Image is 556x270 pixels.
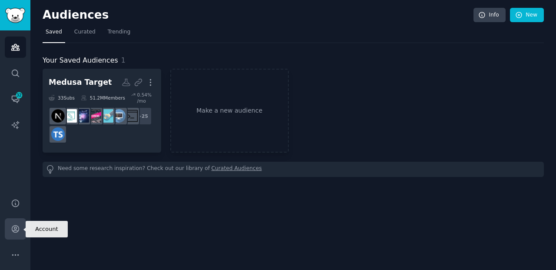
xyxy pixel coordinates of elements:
[510,8,544,23] a: New
[100,109,113,123] img: technology
[134,107,152,125] div: + 25
[49,92,75,104] div: 33 Sub s
[51,109,65,123] img: nextjs
[105,25,133,43] a: Trending
[124,109,138,123] img: AskProgramming
[15,92,23,98] span: 32
[108,28,130,36] span: Trending
[46,28,62,36] span: Saved
[137,92,155,104] div: 0.54 % /mo
[49,77,112,88] div: Medusa Target
[43,25,65,43] a: Saved
[121,56,126,64] span: 1
[43,8,473,22] h2: Audiences
[170,69,289,153] a: Make a new audience
[112,109,126,123] img: compsci
[5,8,25,23] img: GummySearch logo
[43,55,118,66] span: Your Saved Audiences
[51,127,65,141] img: typescript
[88,109,101,123] img: technews
[63,109,77,123] img: web_design
[43,69,161,153] a: Medusa Target33Subs51.2MMembers0.54% /mo+25AskProgrammingcompscitechnologytechnewsWebdevTutorials...
[74,28,96,36] span: Curated
[473,8,506,23] a: Info
[71,25,99,43] a: Curated
[5,88,26,110] a: 32
[43,162,544,177] div: Need some research inspiration? Check out our library of
[212,165,262,174] a: Curated Audiences
[76,109,89,123] img: WebdevTutorials
[81,92,125,104] div: 51.2M Members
